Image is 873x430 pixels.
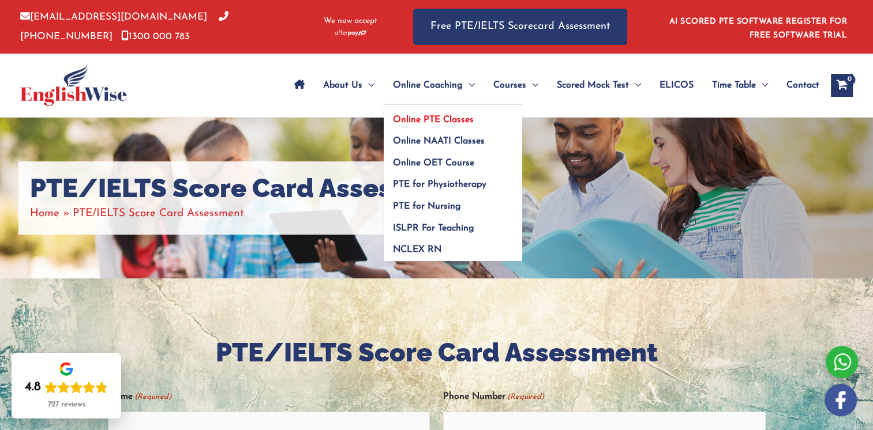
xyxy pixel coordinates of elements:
span: NCLEX RN [393,245,441,254]
label: Name [108,387,171,406]
a: CoursesMenu Toggle [484,65,548,105]
span: PTE for Nursing [393,202,461,211]
a: Contact [777,65,819,105]
span: Online NAATI Classes [393,137,485,146]
a: PTE for Physiotherapy [384,170,522,192]
span: Contact [786,65,819,105]
img: cropped-ew-logo [20,65,127,106]
img: white-facebook.png [825,384,857,416]
span: (Required) [133,387,171,406]
span: Online OET Course [393,159,474,168]
a: [EMAIL_ADDRESS][DOMAIN_NAME] [20,12,207,22]
span: Menu Toggle [463,65,475,105]
img: Afterpay-Logo [335,30,366,36]
a: View Shopping Cart, empty [831,74,853,97]
span: Menu Toggle [629,65,641,105]
h2: PTE/IELTS Score Card Assessment [108,336,766,370]
a: Free PTE/IELTS Scorecard Assessment [413,9,627,45]
aside: Header Widget 1 [662,8,853,46]
span: Courses [493,65,526,105]
span: ISLPR For Teaching [393,224,474,233]
span: (Required) [507,387,545,406]
a: Online OET Course [384,148,522,170]
span: Online Coaching [393,65,463,105]
a: 1300 000 783 [121,32,190,42]
div: 727 reviews [48,400,85,409]
span: We now accept [324,16,377,27]
a: [PHONE_NUMBER] [20,12,228,41]
a: ISLPR For Teaching [384,213,522,235]
a: Online CoachingMenu Toggle [384,65,484,105]
span: ELICOS [660,65,694,105]
span: Menu Toggle [362,65,374,105]
a: About UsMenu Toggle [314,65,384,105]
a: PTE for Nursing [384,192,522,214]
label: Phone Number [443,387,544,406]
a: NCLEX RN [384,235,522,262]
a: Time TableMenu Toggle [703,65,777,105]
div: 4.8 [25,379,41,395]
span: PTE for Physiotherapy [393,180,486,189]
div: Rating: 4.8 out of 5 [25,379,108,395]
a: AI SCORED PTE SOFTWARE REGISTER FOR FREE SOFTWARE TRIAL [669,17,848,40]
span: Menu Toggle [756,65,768,105]
a: Online NAATI Classes [384,127,522,149]
h1: PTE/IELTS Score Card Assessment [30,173,472,204]
a: Online PTE Classes [384,105,522,127]
span: Time Table [712,65,756,105]
span: About Us [323,65,362,105]
nav: Breadcrumbs [30,204,472,223]
span: PTE/IELTS Score Card Assessment [73,208,244,219]
a: ELICOS [650,65,703,105]
a: Home [30,208,59,219]
nav: Site Navigation: Main Menu [285,65,819,105]
span: Scored Mock Test [557,65,629,105]
a: Scored Mock TestMenu Toggle [548,65,650,105]
span: Online PTE Classes [393,115,474,125]
span: Menu Toggle [526,65,538,105]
